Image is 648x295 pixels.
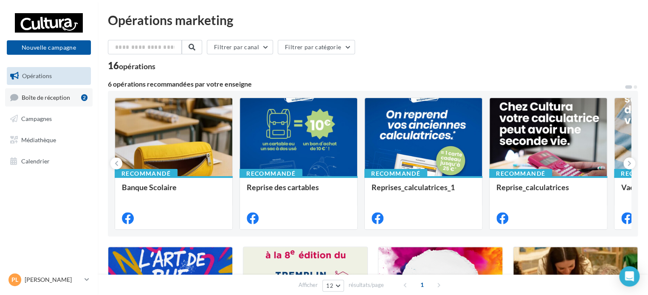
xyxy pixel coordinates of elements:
[108,81,624,87] div: 6 opérations recommandées par votre enseigne
[11,275,18,284] span: PL
[619,266,640,287] div: Open Intercom Messenger
[115,169,177,178] div: Recommandé
[5,67,93,85] a: Opérations
[7,40,91,55] button: Nouvelle campagne
[496,183,600,200] div: Reprise_calculatrices
[326,282,333,289] span: 12
[22,93,70,101] span: Boîte de réception
[299,281,318,289] span: Afficher
[322,280,344,292] button: 12
[5,110,93,128] a: Campagnes
[247,183,350,200] div: Reprise des cartables
[81,94,87,101] div: 2
[108,61,155,70] div: 16
[108,14,638,26] div: Opérations marketing
[25,275,81,284] p: [PERSON_NAME]
[415,278,429,292] span: 1
[364,169,427,178] div: Recommandé
[349,281,384,289] span: résultats/page
[278,40,355,54] button: Filtrer par catégorie
[122,183,225,200] div: Banque Scolaire
[21,115,52,122] span: Campagnes
[5,152,93,170] a: Calendrier
[207,40,273,54] button: Filtrer par canal
[21,136,56,143] span: Médiathèque
[5,131,93,149] a: Médiathèque
[119,62,155,70] div: opérations
[489,169,552,178] div: Recommandé
[21,157,50,164] span: Calendrier
[7,272,91,288] a: PL [PERSON_NAME]
[22,72,52,79] span: Opérations
[372,183,475,200] div: Reprises_calculatrices_1
[5,88,93,107] a: Boîte de réception2
[239,169,302,178] div: Recommandé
